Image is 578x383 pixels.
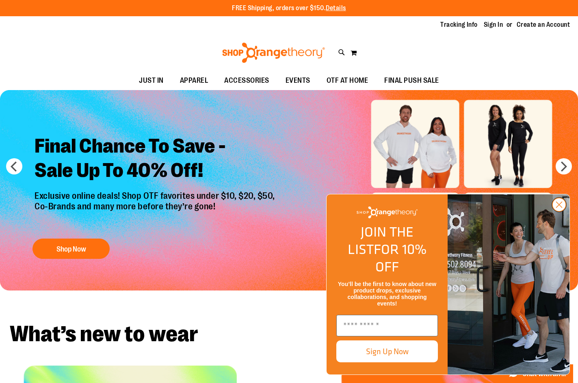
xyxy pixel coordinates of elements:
input: Enter email [336,315,438,336]
a: OTF AT HOME [318,71,377,90]
a: JUST IN [131,71,172,90]
a: ACCESSORIES [216,71,277,90]
span: ACCESSORIES [224,71,269,90]
a: Create an Account [517,20,570,29]
div: FLYOUT Form [318,186,578,383]
a: Final Chance To Save -Sale Up To 40% Off! Exclusive online deals! Shop OTF favorites under $10, $... [28,128,283,263]
a: EVENTS [277,71,318,90]
p: FREE Shipping, orders over $150. [232,4,346,13]
button: next [556,158,572,174]
a: Sign In [484,20,503,29]
a: FINAL PUSH SALE [376,71,447,90]
span: You’ll be the first to know about new product drops, exclusive collaborations, and shopping events! [338,281,436,307]
img: Shop Orangetheory [357,207,418,218]
span: FINAL PUSH SALE [384,71,439,90]
img: Shop Orangetheory [221,43,326,63]
button: Shop Now [32,239,110,259]
span: EVENTS [286,71,310,90]
span: OTF AT HOME [327,71,368,90]
span: APPAREL [180,71,208,90]
img: Shop Orangtheory [448,194,569,374]
p: Exclusive online deals! Shop OTF favorites under $10, $20, $50, Co-Brands and many more before th... [28,191,283,230]
span: FOR 10% OFF [374,239,426,277]
a: Details [326,4,346,12]
h2: Final Chance To Save - Sale Up To 40% Off! [28,128,283,191]
span: JUST IN [139,71,164,90]
span: JOIN THE LIST [348,222,413,259]
button: prev [6,158,22,174]
a: APPAREL [172,71,216,90]
a: Tracking Info [440,20,478,29]
h2: What’s new to wear [10,323,568,345]
button: Close dialog [552,197,567,212]
button: Sign Up Now [336,340,438,362]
